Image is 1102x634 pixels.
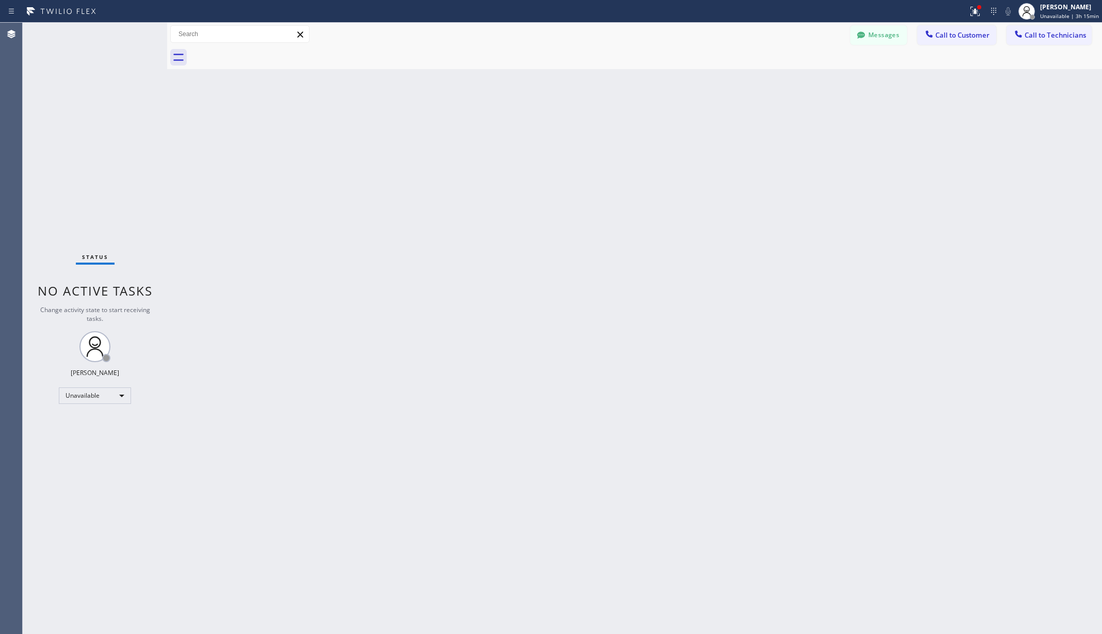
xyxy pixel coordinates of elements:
[1040,12,1099,20] span: Unavailable | 3h 15min
[935,30,990,40] span: Call to Customer
[917,25,996,45] button: Call to Customer
[82,253,108,261] span: Status
[38,282,153,299] span: No active tasks
[1040,3,1099,11] div: [PERSON_NAME]
[850,25,907,45] button: Messages
[171,26,309,42] input: Search
[59,387,131,404] div: Unavailable
[1025,30,1086,40] span: Call to Technicians
[40,305,150,323] span: Change activity state to start receiving tasks.
[1007,25,1092,45] button: Call to Technicians
[71,368,119,377] div: [PERSON_NAME]
[1001,4,1015,19] button: Mute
